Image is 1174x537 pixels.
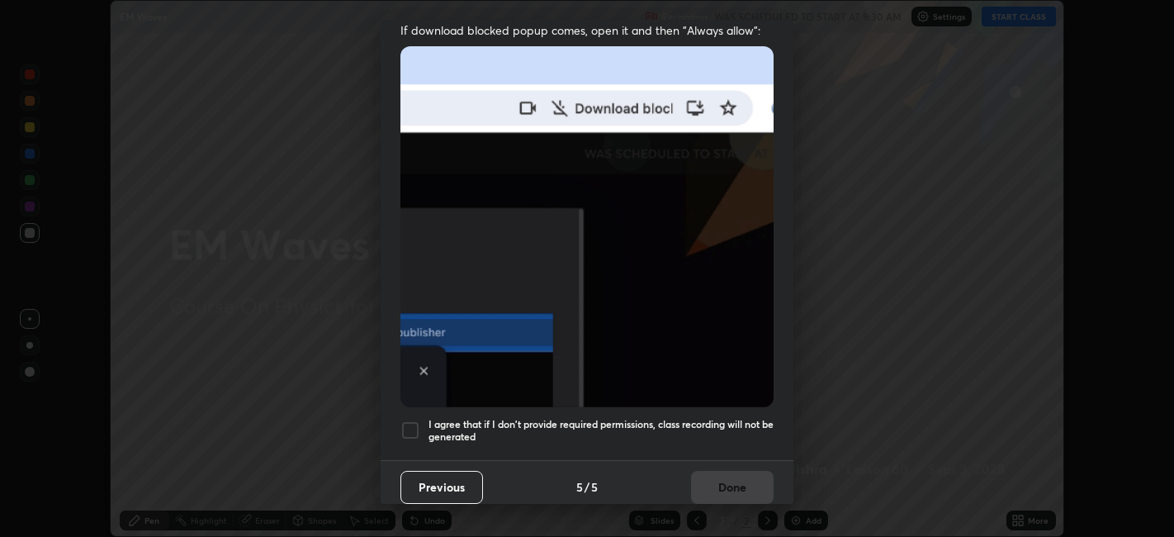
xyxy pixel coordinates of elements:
[585,478,589,496] h4: /
[400,46,774,407] img: downloads-permission-blocked.gif
[400,22,774,38] span: If download blocked popup comes, open it and then "Always allow":
[400,471,483,504] button: Previous
[591,478,598,496] h4: 5
[428,418,774,444] h5: I agree that if I don't provide required permissions, class recording will not be generated
[576,478,583,496] h4: 5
